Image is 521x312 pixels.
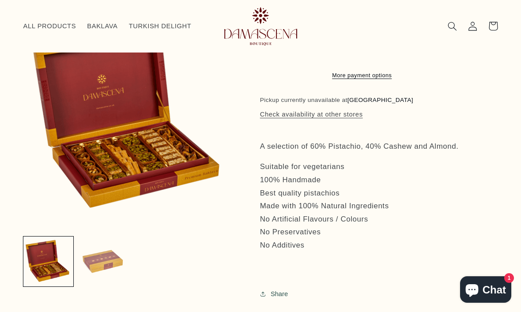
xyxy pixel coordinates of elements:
[260,96,413,105] p: Pickup currently unavailable at
[260,239,498,252] li: No Additives
[260,142,459,150] span: A selection of 60% Pistachio, 40% Cashew and Almond.
[260,213,498,226] li: No Artificial Flavours / Colours
[82,16,123,36] a: BAKLAVA
[224,7,297,45] img: Damascena Boutique
[457,276,514,305] inbox-online-store-chat: Shopify online store chat
[23,237,73,286] button: Load image 1 in gallery view
[23,14,237,287] media-gallery: Gallery Viewer
[260,199,498,213] li: Made with 100% Natural Ingredients
[442,16,463,36] summary: Search
[260,186,498,199] li: Best quality pistachios
[208,4,313,49] a: Damascena Boutique
[260,226,498,239] li: No Preservatives
[123,16,197,36] a: TURKISH DELIGHT
[260,71,464,80] a: More payment options
[129,22,192,30] span: TURKISH DELIGHT
[87,22,117,30] span: BAKLAVA
[23,22,76,30] span: ALL PRODUCTS
[347,97,413,103] span: [GEOGRAPHIC_DATA]
[260,173,498,187] li: 100% Handmade
[260,110,363,118] button: Check availability at other stores
[18,16,82,36] a: ALL PRODUCTS
[260,284,291,304] button: Share
[78,237,128,286] button: Load image 2 in gallery view
[260,160,498,173] li: Suitable for vegetarians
